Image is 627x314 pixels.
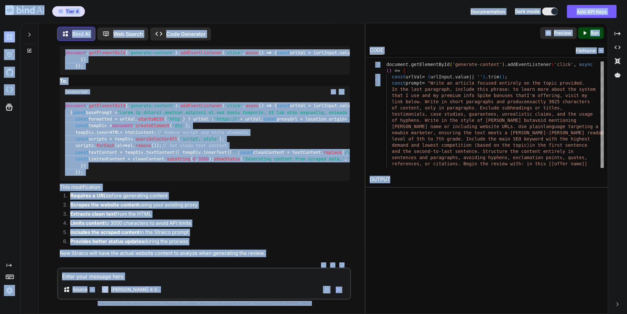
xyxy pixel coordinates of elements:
[392,124,543,129] span: [PERSON_NAME] name or including website URLs. Use plain
[529,167,576,173] span: hin the first two
[366,172,608,187] h2: OUTPUT
[172,123,185,129] span: 'div'
[392,118,532,123] span: of hyphens. Write in the style of [PERSON_NAME] but
[5,5,44,15] img: Bind AI
[323,286,330,293] img: attachment
[345,149,360,155] span: /\s+/g
[193,156,196,162] span: 0
[65,210,350,220] li: from the HTML
[117,143,128,149] span: =>
[72,286,88,293] p: Source
[96,143,115,149] span: forEach
[277,103,290,109] span: const
[452,62,502,67] span: 'generate-content'
[136,136,177,142] span: querySelectorAll
[551,62,554,67] span: (
[527,93,587,98] span: I'm offering, visit my
[89,50,125,56] span: getElementById
[422,74,425,79] span: =
[136,123,169,129] span: createElement
[60,250,350,257] p: Now Straico will have the actual website content to analyze when generating the review.
[65,103,86,109] span: document
[529,105,562,110] span: s or titles,
[73,109,86,115] span: const
[60,78,67,84] strong: To:
[330,262,335,268] img: like
[427,80,565,86] span: "Write an article focused entirely on the topic pr
[156,129,248,135] span: // Remove script and style elements
[403,68,405,73] span: {
[392,74,406,79] span: const
[52,6,85,17] button: premiumTier 4
[543,124,598,129] span: language targeting a
[180,136,219,142] span: 'script, style'
[392,105,529,110] span: of content, only in paragraphs. Exclude subheading
[232,149,237,155] span: ''
[483,74,485,79] span: )
[505,62,507,67] span: .
[370,61,378,68] div: 1
[471,8,505,15] button: Documentation
[502,74,505,79] span: )
[214,116,240,122] span: 'https://'
[529,149,573,154] span: tent entirely in
[180,50,222,56] span: addEventListener
[214,156,240,162] span: showStatus
[4,67,15,78] img: githubDark
[386,62,408,67] span: document
[4,31,15,42] img: darkChat
[277,50,290,56] span: const
[406,74,422,79] span: urlVal
[392,130,549,135] span: newbie marketer, ensuring the text meets a [PERSON_NAME]-
[60,184,350,191] p: This modification:
[4,49,15,60] img: darkAi-studio
[340,103,353,109] span: value
[70,229,140,235] strong: Includes the scraped content
[75,156,88,162] span: const
[579,62,593,67] span: async
[392,142,529,148] span: demand and lowest competition (based on the topic)
[565,80,585,86] span: ovided.
[70,220,104,226] strong: Limits content
[167,156,190,162] span: substring
[394,68,400,73] span: =>
[89,103,125,109] span: getElementById
[128,103,175,109] span: 'generate-content'
[389,68,392,73] span: )
[532,118,576,123] span: avoid mentioning
[75,149,88,155] span: const
[102,286,108,293] img: Claude 4 Sonnet
[502,62,505,67] span: )
[65,229,350,238] li: in the Straico prompt
[166,30,206,38] p: Code Generator
[392,93,527,98] span: that I use and my premium info Spike bonuses that
[111,286,160,293] p: [PERSON_NAME] 4 S..
[554,62,573,67] span: 'click'
[529,111,593,117] span: c claims, and the usage
[488,74,499,79] span: trim
[65,50,86,56] span: document
[246,50,259,56] span: async
[336,287,342,293] img: icon
[136,143,151,149] span: remove
[128,50,175,56] span: 'generate-content'
[576,47,596,54] span: FileName
[529,87,595,92] span: rn more about the system
[75,123,88,129] span: const
[529,161,587,166] span: n this [[offer name]]
[549,130,618,135] span: [PERSON_NAME] readability
[138,116,164,122] span: startsWith
[89,287,95,292] img: Pick Models
[58,9,63,13] img: premium
[527,99,590,104] span: exactly 3025 characters
[198,156,209,162] span: 3000
[66,8,79,15] span: Tier 4
[65,238,350,247] li: during the process
[65,89,88,94] span: Javascript
[590,30,599,36] p: Run
[392,99,527,104] span: link below. Write in short paragraphs and produce
[406,80,422,86] span: prompt
[392,161,529,166] span: references, or citations. Begin the review with: i
[505,74,507,79] span: ;
[598,48,604,53] img: chevron down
